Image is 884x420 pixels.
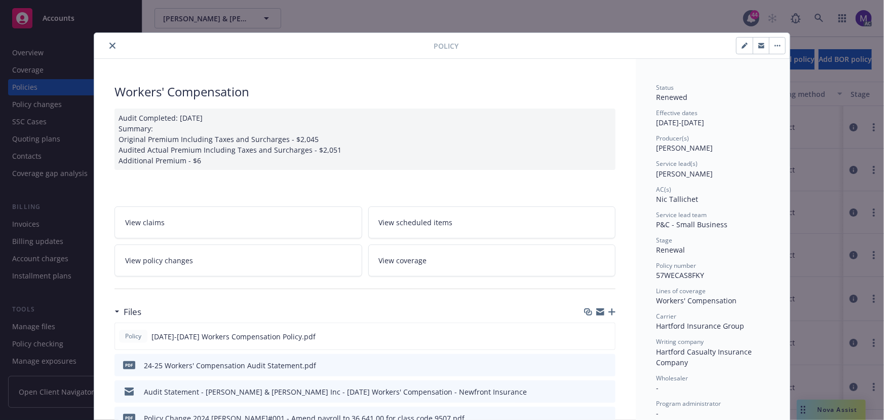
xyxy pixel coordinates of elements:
[656,295,770,306] div: Workers' Compensation
[368,244,616,276] a: View coverage
[368,206,616,238] a: View scheduled items
[656,194,698,204] span: Nic Tallichet
[106,40,119,52] button: close
[125,217,165,228] span: View claims
[125,255,193,266] span: View policy changes
[114,206,362,238] a: View claims
[656,374,688,382] span: Wholesaler
[586,360,594,371] button: download file
[656,312,676,321] span: Carrier
[123,332,143,341] span: Policy
[656,399,721,408] span: Program administrator
[656,92,687,102] span: Renewed
[114,109,616,170] div: Audit Completed: [DATE] Summary: Original Premium Including Taxes and Surcharges - $2,045 Audited...
[114,305,141,319] div: Files
[144,360,316,371] div: 24-25 Workers' Compensation Audit Statement.pdf
[656,383,659,393] span: -
[434,41,458,51] span: Policy
[379,217,453,228] span: View scheduled items
[602,360,611,371] button: preview file
[656,245,685,255] span: Renewal
[656,337,704,346] span: Writing company
[656,270,704,280] span: 57WECAS8FKY
[656,134,689,143] span: Producer(s)
[124,305,141,319] h3: Files
[656,321,744,331] span: Hartford Insurance Group
[656,261,696,270] span: Policy number
[123,361,135,369] span: pdf
[586,387,594,397] button: download file
[114,83,616,100] div: Workers' Compensation
[656,83,674,92] span: Status
[656,408,659,418] span: -
[586,331,594,342] button: download file
[151,331,316,342] span: [DATE]-[DATE] Workers Compensation Policy.pdf
[656,169,713,179] span: [PERSON_NAME]
[602,387,611,397] button: preview file
[656,143,713,153] span: [PERSON_NAME]
[656,159,698,168] span: Service lead(s)
[379,255,427,266] span: View coverage
[656,109,698,117] span: Effective dates
[656,185,671,194] span: AC(s)
[656,109,770,128] div: [DATE] - [DATE]
[656,220,727,229] span: P&C - Small Business
[144,387,527,397] div: Audit Statement - [PERSON_NAME] & [PERSON_NAME] Inc - [DATE] Workers' Compensation - Newfront Ins...
[656,236,672,244] span: Stage
[114,244,362,276] a: View policy changes
[602,331,611,342] button: preview file
[656,211,707,219] span: Service lead team
[656,347,754,367] span: Hartford Casualty Insurance Company
[656,287,706,295] span: Lines of coverage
